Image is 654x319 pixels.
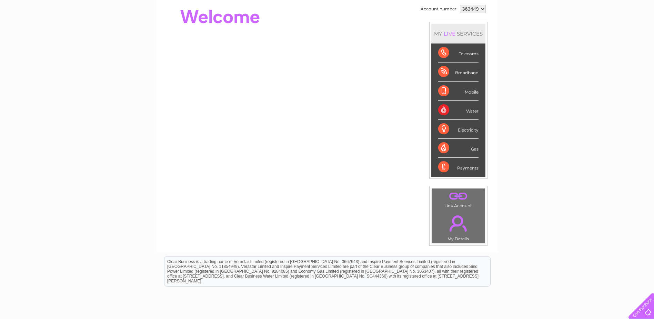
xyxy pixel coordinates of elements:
div: LIVE [442,30,457,37]
td: Link Account [432,188,485,210]
a: Contact [608,29,625,35]
a: . [434,190,483,202]
div: Broadband [438,62,479,81]
a: 0333 014 3131 [524,3,572,12]
div: Mobile [438,82,479,101]
div: Electricity [438,120,479,139]
div: Payments [438,158,479,176]
div: Water [438,101,479,120]
a: Log out [631,29,647,35]
td: Account number [419,3,458,15]
a: Blog [594,29,604,35]
a: Telecoms [569,29,590,35]
a: . [434,211,483,235]
a: Energy [550,29,565,35]
div: Gas [438,139,479,158]
a: Water [533,29,546,35]
div: MY SERVICES [431,24,485,43]
div: Clear Business is a trading name of Verastar Limited (registered in [GEOGRAPHIC_DATA] No. 3667643... [164,4,490,33]
img: logo.png [23,18,58,39]
div: Telecoms [438,43,479,62]
td: My Details [432,210,485,243]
